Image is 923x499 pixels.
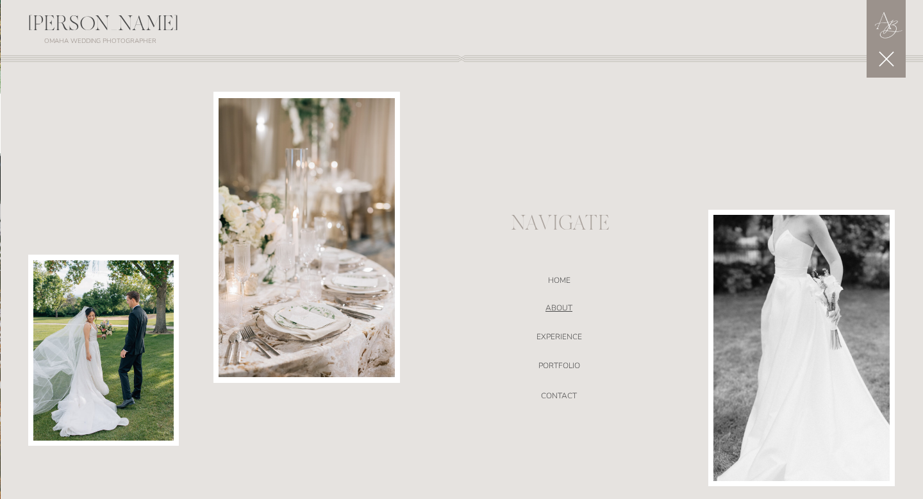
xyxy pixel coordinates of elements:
a: CONTACT [423,391,695,404]
p: NAVIGATE [511,215,607,234]
a: EXPERIENCE [423,332,695,345]
div: [PERSON_NAME] [1,14,206,42]
a: ABOUT [423,303,695,316]
a: HOME [423,276,695,289]
a: portfolio [423,361,695,374]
